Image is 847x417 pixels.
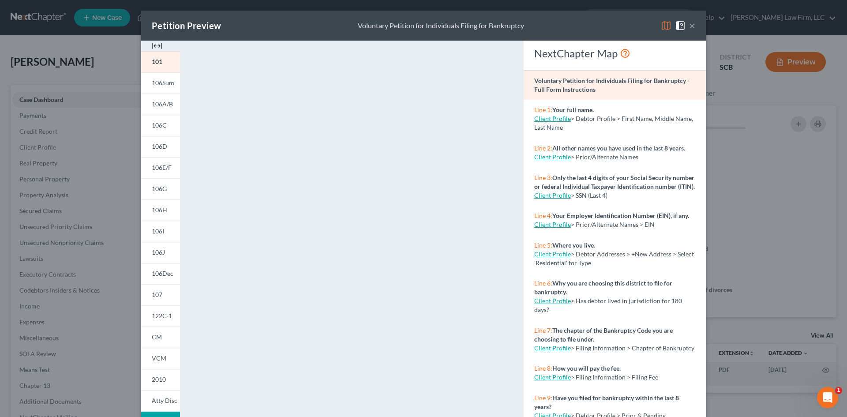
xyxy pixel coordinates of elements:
a: CM [141,327,180,348]
a: Client Profile [534,192,571,199]
span: 106A/B [152,100,173,108]
a: 106C [141,115,180,136]
span: Line 3: [534,174,552,181]
strong: Where you live. [552,241,595,249]
span: 106D [152,143,167,150]
a: Client Profile [534,297,571,304]
span: 2010 [152,376,166,383]
a: Client Profile [534,250,571,258]
a: Atty Disc [141,390,180,412]
span: Line 9: [534,394,552,402]
a: 106E/F [141,157,180,178]
span: 122C-1 [152,312,172,319]
a: Client Profile [534,115,571,122]
div: NextChapter Map [534,46,695,60]
span: > SSN (Last 4) [571,192,607,199]
span: Line 4: [534,212,552,219]
a: Client Profile [534,344,571,352]
a: Client Profile [534,153,571,161]
span: 106Dec [152,270,173,277]
strong: Have you filed for bankruptcy within the last 8 years? [534,394,679,410]
span: 106J [152,248,165,256]
span: > Prior/Alternate Names [571,153,638,161]
span: 106I [152,227,164,235]
a: 122C-1 [141,305,180,327]
strong: The chapter of the Bankruptcy Code you are choosing to file under. [534,327,673,343]
div: Petition Preview [152,19,221,32]
span: 106H [152,206,167,214]
iframe: Intercom live chat [817,387,838,408]
strong: Voluntary Petition for Individuals Filing for Bankruptcy - Full Form Instructions [534,77,690,93]
span: Line 6: [534,279,552,287]
span: Line 7: [534,327,552,334]
span: VCM [152,354,166,362]
span: 106E/F [152,164,172,171]
strong: All other names you have used in the last 8 years. [552,144,685,152]
a: 106Sum [141,72,180,94]
span: Line 1: [534,106,552,113]
span: > Debtor Profile > First Name, Middle Name, Last Name [534,115,693,131]
span: Line 8: [534,364,552,372]
span: > Has debtor lived in jurisdiction for 180 days? [534,297,682,313]
a: 106J [141,242,180,263]
a: 106A/B [141,94,180,115]
button: × [689,20,695,31]
a: 107 [141,284,180,305]
a: 101 [141,51,180,72]
span: CM [152,333,162,341]
a: VCM [141,348,180,369]
span: > Filing Information > Filing Fee [571,373,658,381]
span: Line 2: [534,144,552,152]
img: help-close-5ba153eb36485ed6c1ea00a893f15db1cb9b99d6cae46e1a8edb6c62d00a1a76.svg [675,20,686,31]
img: map-eea8200ae884c6f1103ae1953ef3d486a96c86aabb227e865a55264e3737af1f.svg [661,20,671,31]
span: > Filing Information > Chapter of Bankruptcy [571,344,694,352]
span: Atty Disc [152,397,177,404]
a: 106H [141,199,180,221]
strong: Only the last 4 digits of your Social Security number or federal Individual Taxpayer Identificati... [534,174,695,190]
a: 106D [141,136,180,157]
span: > Debtor Addresses > +New Address > Select 'Residential' for Type [534,250,694,267]
a: Client Profile [534,221,571,228]
span: > Prior/Alternate Names > EIN [571,221,655,228]
a: 106I [141,221,180,242]
span: Line 5: [534,241,552,249]
span: 101 [152,58,162,65]
a: Client Profile [534,373,571,381]
span: 107 [152,291,162,298]
span: 106C [152,121,167,129]
div: Voluntary Petition for Individuals Filing for Bankruptcy [358,21,524,31]
strong: Your full name. [552,106,594,113]
img: expand-e0f6d898513216a626fdd78e52531dac95497ffd26381d4c15ee2fc46db09dca.svg [152,41,162,51]
span: 1 [835,387,842,394]
span: 106Sum [152,79,174,86]
span: 106G [152,185,167,192]
a: 106G [141,178,180,199]
strong: How you will pay the fee. [552,364,621,372]
strong: Your Employer Identification Number (EIN), if any. [552,212,689,219]
a: 106Dec [141,263,180,284]
strong: Why you are choosing this district to file for bankruptcy. [534,279,672,296]
a: 2010 [141,369,180,390]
